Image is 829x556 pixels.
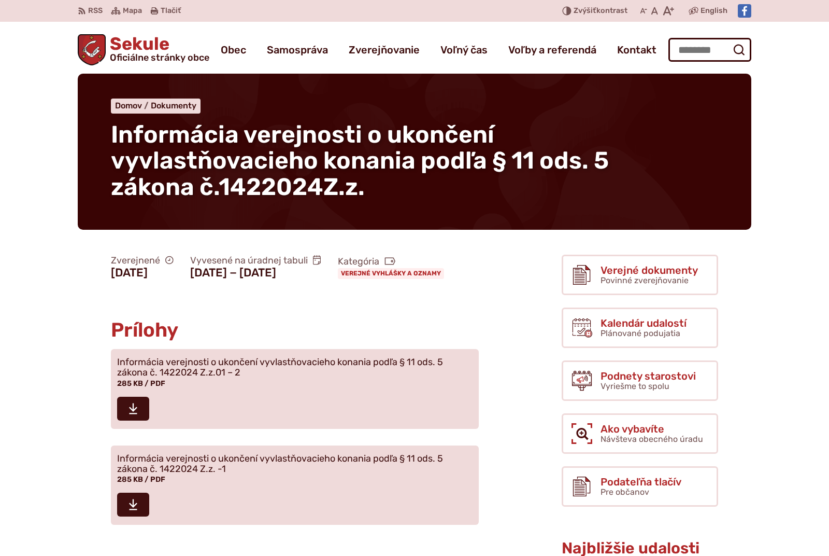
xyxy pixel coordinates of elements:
[601,434,703,444] span: Návšteva obecného úradu
[117,454,460,475] span: Informácia verejnosti o ukončení vyvlastňovacieho konania podľa § 11 ods. 5 zákona č. 1422024 Z.z...
[440,35,488,64] a: Voľný čas
[115,101,151,110] a: Domov
[601,487,649,497] span: Pre občanov
[738,4,751,18] img: Prejsť na Facebook stránku
[562,413,718,454] a: Ako vybavíte Návšteva obecného úradu
[601,370,696,382] span: Podnety starostovi
[601,381,669,391] span: Vyriešme to spolu
[701,5,727,17] span: English
[111,446,479,525] a: Informácia verejnosti o ukončení vyvlastňovacieho konania podľa § 11 ods. 5 zákona č. 1422024 Z.z...
[338,268,444,279] a: Verejné vyhlášky a oznamy
[88,5,103,17] span: RSS
[190,255,321,267] span: Vyvesené na úradnej tabuli
[562,308,718,348] a: Kalendár udalostí Plánované podujatia
[698,5,730,17] a: English
[78,34,106,65] img: Prejsť na domovskú stránku
[111,266,174,280] figcaption: [DATE]
[219,173,323,201] a: 1422024
[562,466,718,507] a: Podateľňa tlačív Pre občanov
[190,266,321,280] figcaption: [DATE] − [DATE]
[111,255,174,267] span: Zverejnené
[508,35,596,64] a: Voľby a referendá
[562,360,718,401] a: Podnety starostovi Vyriešme to spolu
[574,7,627,16] span: kontrast
[601,265,698,276] span: Verejné dokumenty
[117,379,165,388] span: 285 KB / PDF
[601,328,680,338] span: Plánované podujatia
[601,317,687,329] span: Kalendár udalostí
[115,101,142,110] span: Domov
[562,255,718,295] a: Verejné dokumenty Povinné zverejňovanie
[574,6,596,15] span: Zvýšiť
[78,34,209,65] a: Logo Sekule, prejsť na domovskú stránku.
[111,120,609,201] span: Informácia verejnosti o ukončení vyvlastňovacieho konania podľa § 11 ods. 5 zákona č. Z.z.
[601,275,689,285] span: Povinné zverejňovanie
[601,476,681,488] span: Podateľňa tlačív
[617,35,656,64] a: Kontakt
[111,319,479,341] h2: Prílohy
[110,53,209,62] span: Oficiálne stránky obce
[106,35,209,62] span: Sekule
[349,35,420,64] a: Zverejňovanie
[123,5,142,17] span: Mapa
[221,35,246,64] a: Obec
[117,475,165,484] span: 285 KB / PDF
[111,349,479,428] a: Informácia verejnosti o ukončení vyvlastňovacieho konania podľa § 11 ods. 5 zákona č. 1422024 Z.z...
[117,357,460,378] span: Informácia verejnosti o ukončení vyvlastňovacieho konania podľa § 11 ods. 5 zákona č. 1422024 Z.z...
[601,423,703,435] span: Ako vybavíte
[338,256,448,268] span: Kategória
[151,101,196,110] a: Dokumenty
[267,35,328,64] a: Samospráva
[161,7,181,16] span: Tlačiť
